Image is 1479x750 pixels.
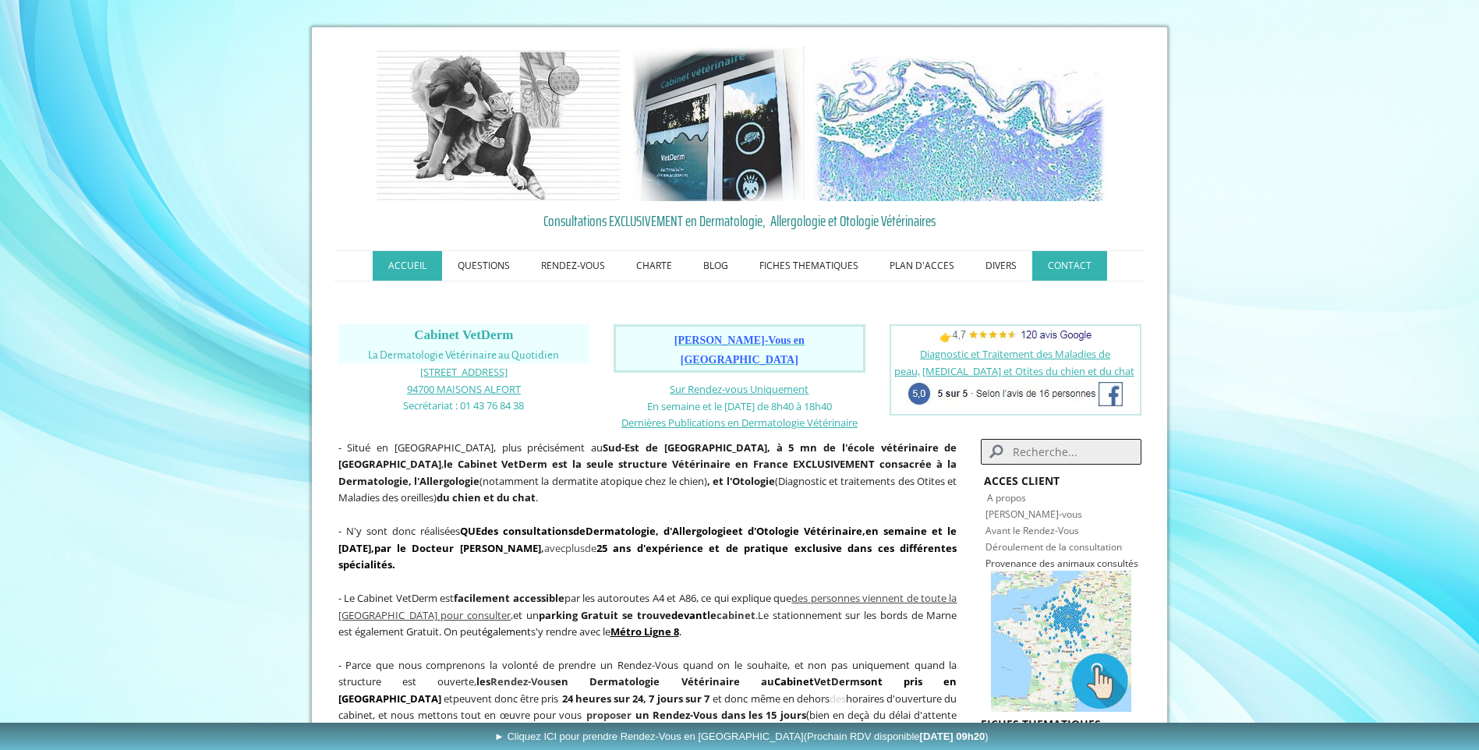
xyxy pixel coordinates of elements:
[565,541,585,555] span: plus
[407,381,521,396] a: 94700 MAISONS ALFORT
[586,708,632,722] span: proposer
[338,591,957,639] span: - Le Cabinet VetDerm est par les autoroutes A4 et A86, ce qui explique que et un Le stationnement...
[756,524,842,538] a: Otologie Vétérin
[407,382,521,396] span: 94700 MAISONS ALFORT
[555,674,860,688] span: en Dermatologie Vétérinaire au VetDerm
[670,382,808,396] a: Sur Rendez-vous Uniquement
[862,524,865,538] strong: ,
[503,524,573,538] a: consultations
[991,557,1037,570] a: rovenance
[368,349,559,361] span: La Dermatologie Vétérinaire au Quotidien
[490,674,537,688] span: Rendez-V
[985,508,1082,521] a: [PERSON_NAME]-vous
[985,557,991,570] span: P
[338,591,957,622] span: ,
[987,491,1026,504] a: A propos
[338,524,957,571] span: avec de
[453,692,559,706] span: peuvent donc être pris
[562,692,709,706] strong: 24 heures sur 24, 7 jours sur 7
[981,439,1141,465] input: Search
[539,608,755,622] span: parking Gratuit se trouve le
[494,731,989,742] span: ► Cliquez ICI pour prendre Rendez-Vous en [GEOGRAPHIC_DATA]
[442,251,525,281] a: QUESTIONS
[672,524,732,538] a: Allergologie
[458,457,749,471] b: Cabinet VetDerm est la seule structure Vétérinaire en
[894,347,1111,378] a: Diagnostic et Traitement des Maladies de peau,
[338,656,957,741] p: (
[707,474,775,488] b: , et l'Otologie
[338,440,957,472] strong: Sud-Est de [GEOGRAPHIC_DATA], à 5 mn de l'école vétérinaire de [GEOGRAPHIC_DATA]
[338,541,957,572] strong: 25 ans d'expérience et de pratique exclusive dans ces différentes spécialités.
[984,473,1060,488] strong: ACCES CLIENT
[503,524,842,538] strong: de , d' et d'
[939,330,1092,344] span: 👉
[985,540,1122,554] a: Déroulement de la consultation
[444,457,453,471] strong: le
[981,716,1101,731] strong: FICHES THEMATIQUES
[338,658,957,689] span: - Parce que nous comprenons la volonté de prendre un Rendez-Vous quand on le souhaite, et non pas...
[671,608,707,622] span: devant
[338,524,957,555] span: en semaine et le [DATE]
[647,399,832,413] span: En semaine et le [DATE] de 8h40 à 18h40
[371,541,374,555] span: ,
[586,524,656,538] a: Dermatologie
[830,692,846,706] span: des
[621,415,858,430] a: Dernières Publications en Dermatologie Vétérinaire
[338,209,1141,232] a: Consultations EXCLUSIVEMENT en Dermatologie, Allergologie et Otologie Vétérinaires
[610,624,681,639] span: .
[1032,251,1107,281] a: CONTACT
[874,251,970,281] a: PLAN D'ACCES
[482,624,531,639] span: également
[414,327,513,342] span: Cabinet VetDerm
[460,524,481,538] strong: QUE
[717,608,755,622] span: cabinet
[454,591,510,605] span: facilement
[373,251,442,281] a: ACCUEIL
[338,440,957,505] span: - Situé en [GEOGRAPHIC_DATA], plus précisément au , (notamment la dermatite atopique chez le chie...
[922,364,1134,378] a: [MEDICAL_DATA] et Otites du chien et du chat
[985,524,1079,537] a: Avant le Rendez-Vous
[513,591,564,605] strong: accessible
[374,541,544,555] b: ,
[744,251,874,281] a: FICHES THEMATIQUES
[420,364,508,379] a: [STREET_ADDRESS]
[621,251,688,281] a: CHARTE
[338,457,957,488] b: France EXCLUSIVEMENT consacrée à la Dermatologie, l'Allergologie
[635,708,806,722] strong: un Rendez-Vous dans les 15 jours
[338,674,957,706] span: sont pris en [GEOGRAPHIC_DATA]
[804,731,989,742] span: (Prochain RDV disponible )
[437,490,536,504] strong: du chien et du chat
[842,524,862,538] a: aire
[674,334,805,366] span: [PERSON_NAME]-Vous en [GEOGRAPHIC_DATA]
[774,674,814,688] span: Cabinet
[403,398,524,412] span: Secrétariat : 01 43 76 84 38
[550,674,555,688] span: s
[674,335,805,366] a: [PERSON_NAME]-Vous en [GEOGRAPHIC_DATA]
[338,591,957,622] a: des personnes viennent de toute la [GEOGRAPHIC_DATA] pour consulter
[755,608,758,622] span: .
[537,674,550,688] span: ou
[970,251,1032,281] a: DIVERS
[920,731,985,742] b: [DATE] 09h20
[610,624,679,639] a: Métro Ligne 8
[338,524,957,571] span: - N'y sont donc réalisées
[374,541,541,555] span: par le Docteur [PERSON_NAME]
[481,524,498,538] strong: des
[420,365,508,379] span: [STREET_ADDRESS]
[444,692,453,706] span: et
[525,251,621,281] a: RENDEZ-VOUS
[688,251,744,281] a: BLOG
[1039,557,1138,570] span: des animaux consultés
[476,674,555,688] strong: les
